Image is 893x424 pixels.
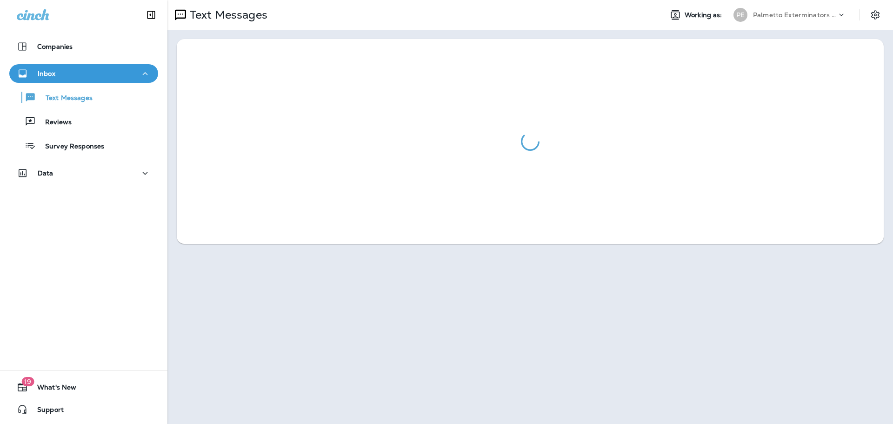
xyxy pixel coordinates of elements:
[9,112,158,131] button: Reviews
[38,169,53,177] p: Data
[28,384,76,395] span: What's New
[733,8,747,22] div: PE
[9,164,158,182] button: Data
[9,400,158,419] button: Support
[38,70,55,77] p: Inbox
[9,37,158,56] button: Companies
[9,64,158,83] button: Inbox
[9,136,158,155] button: Survey Responses
[28,406,64,417] span: Support
[9,87,158,107] button: Text Messages
[36,94,93,103] p: Text Messages
[138,6,164,24] button: Collapse Sidebar
[685,11,724,19] span: Working as:
[21,377,34,386] span: 19
[36,142,104,151] p: Survey Responses
[186,8,267,22] p: Text Messages
[9,378,158,397] button: 19What's New
[867,7,884,23] button: Settings
[36,118,72,127] p: Reviews
[37,43,73,50] p: Companies
[753,11,837,19] p: Palmetto Exterminators LLC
